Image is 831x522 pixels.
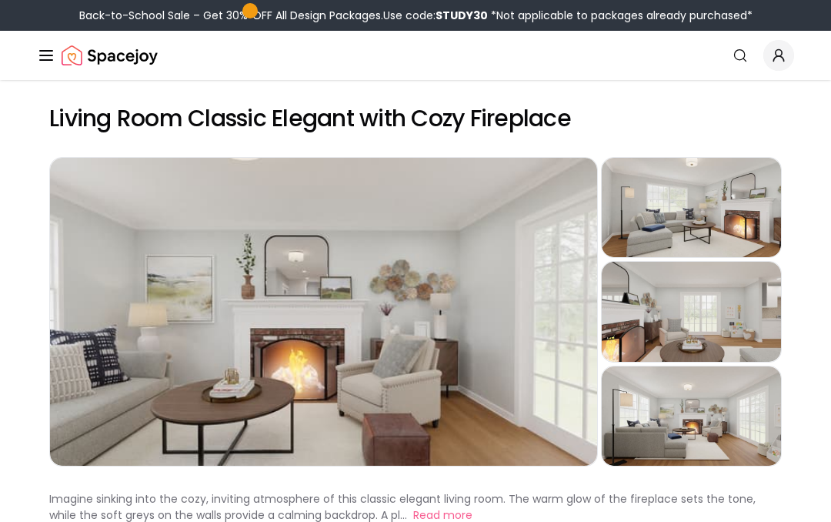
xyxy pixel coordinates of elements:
div: Back-to-School Sale – Get 30% OFF All Design Packages. [79,8,753,23]
nav: Global [37,31,794,80]
h2: Living Room Classic Elegant with Cozy Fireplace [49,105,782,132]
a: Spacejoy [62,40,158,71]
span: *Not applicable to packages already purchased* [488,8,753,23]
span: Use code: [383,8,488,23]
b: STUDY30 [436,8,488,23]
img: Spacejoy Logo [62,40,158,71]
